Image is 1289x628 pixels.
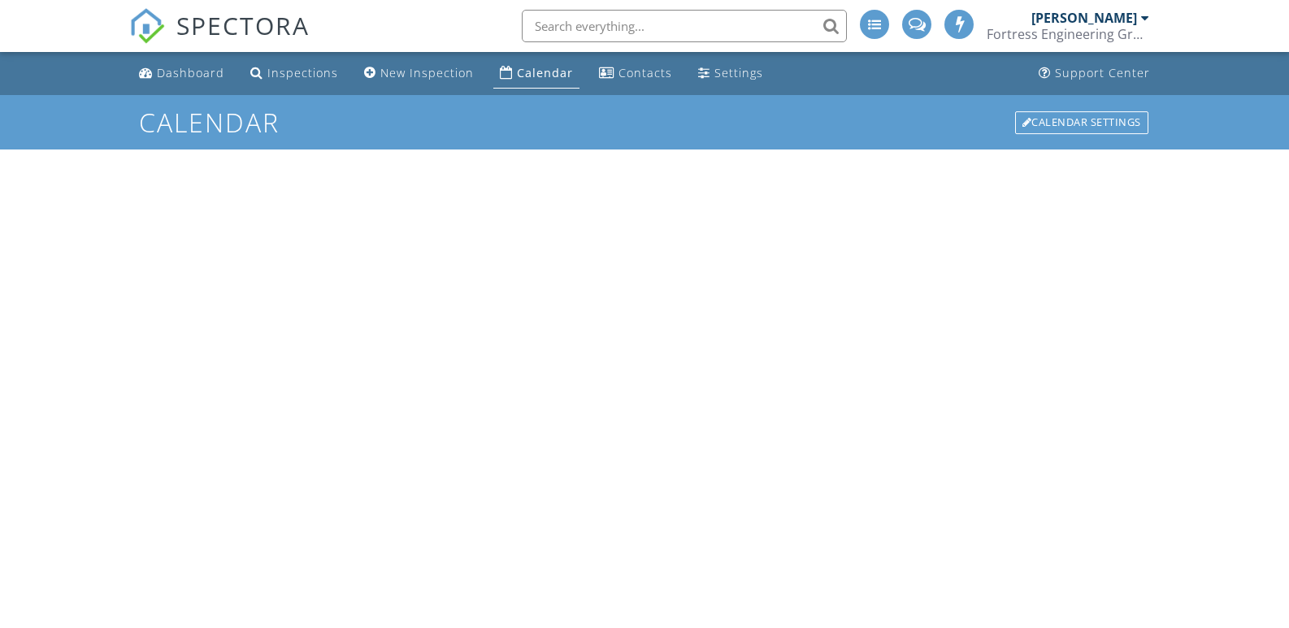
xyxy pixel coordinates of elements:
[592,58,679,89] a: Contacts
[692,58,770,89] a: Settings
[714,65,763,80] div: Settings
[1031,10,1137,26] div: [PERSON_NAME]
[987,26,1149,42] div: Fortress Engineering Group LLC
[517,65,573,80] div: Calendar
[1015,111,1148,134] div: Calendar Settings
[1013,110,1150,136] a: Calendar Settings
[139,108,1149,136] h1: Calendar
[380,65,474,80] div: New Inspection
[618,65,672,80] div: Contacts
[1032,58,1157,89] a: Support Center
[132,58,231,89] a: Dashboard
[244,58,345,89] a: Inspections
[129,22,310,56] a: SPECTORA
[522,10,847,42] input: Search everything...
[157,65,224,80] div: Dashboard
[1055,65,1150,80] div: Support Center
[176,8,310,42] span: SPECTORA
[358,58,480,89] a: New Inspection
[129,8,165,44] img: The Best Home Inspection Software - Spectora
[267,65,338,80] div: Inspections
[493,58,579,89] a: Calendar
